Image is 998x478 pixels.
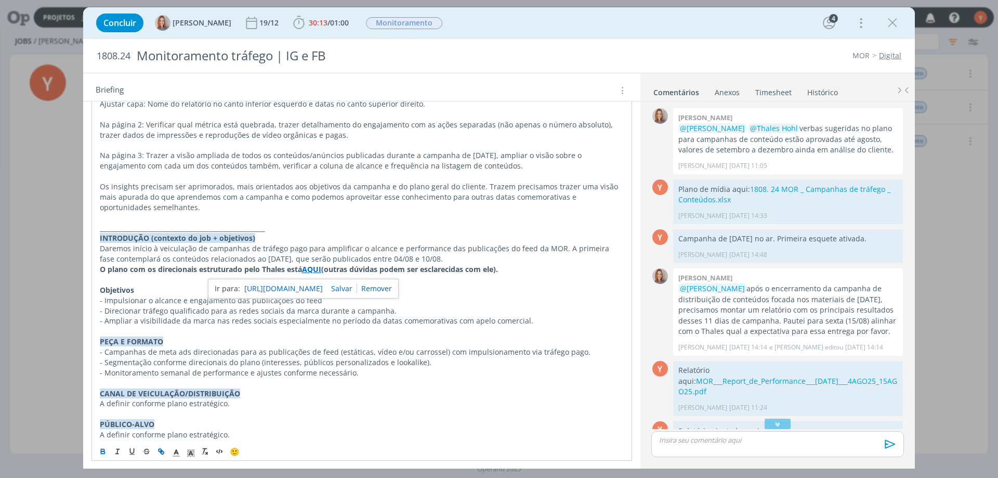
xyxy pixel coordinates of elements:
a: [URL][DOMAIN_NAME] [244,282,323,295]
strong: INTRODUÇÃO (contexto do job + objetivos) [100,233,255,243]
p: Campanha de [DATE] no ar. Primeira esquete ativada. [678,234,898,244]
span: [DATE] 14:33 [729,211,767,221]
strong: PEÇA E FORMATO [100,337,163,346]
span: Monitoramento [366,17,442,29]
button: 30:13/01:00 [291,15,351,31]
strong: Objetivos [100,285,134,295]
p: - Ampliar a visibilidade da marca nas redes sociais especialmente no período da datas comemorativ... [100,316,624,326]
span: @[PERSON_NAME] [680,283,745,293]
a: Timesheet [755,83,792,98]
a: AQUI [302,264,321,274]
div: Y [652,361,668,377]
p: Plano de mídia aqui: [678,184,898,205]
span: [DATE] 14:14 [845,343,883,352]
button: A[PERSON_NAME] [155,15,231,31]
a: MOR___Report_de_Performance___[DATE]___4AGO25_15AGO25.pdf [678,376,897,396]
span: / [327,18,330,28]
strong: CANAL DE VEICULAÇÃO/DISTRIBUIÇÃO [100,389,240,398]
button: 🙂 [227,445,242,458]
span: @Thales Hohl [750,123,798,133]
p: A definir conforme plano estratégico. [100,398,624,409]
span: Briefing [96,84,124,97]
div: Y [652,229,668,245]
p: - Direcionar tráfego qualificado para as redes sociais da marca durante a campanha. [100,306,624,316]
p: [PERSON_NAME] [678,161,727,171]
span: [DATE] 14:48 [729,250,767,260]
p: [PERSON_NAME] [678,250,727,260]
span: @[PERSON_NAME] [680,123,745,133]
p: Os insights precisam ser aprimorados, mais orientados aos objetivos da campanha e do plano geral ... [100,182,624,213]
span: e [PERSON_NAME] editou [769,343,843,352]
p: Relatório aqui: [678,365,898,397]
span: [DATE] 11:24 [729,403,767,412]
img: A [652,268,668,284]
button: Monitoramento [365,17,443,30]
span: [DATE] 14:14 [729,343,767,352]
a: Comentários [653,83,700,98]
p: [PERSON_NAME] [678,211,727,221]
span: Cor de Fundo [183,445,198,458]
div: 19/12 [259,19,281,27]
p: - Impulsionar o alcance e engajamento das publicações do feed [100,295,624,306]
img: A [155,15,170,31]
strong: _____________________________________________________ [100,223,265,233]
div: Anexos [715,87,740,98]
a: Histórico [807,83,838,98]
div: 4 [829,14,838,23]
p: Na página 2: Verificar qual métrica está quebrada, trazer detalhamento do engajamento com as açõe... [100,120,624,140]
span: [DATE] 11:05 [729,161,767,171]
p: após o encerramento da campanha de distribuição de conteúdos focada nos materiais de [DATE], prec... [678,283,898,337]
p: - Campanhas de meta ads direcionadas para as publicações de feed (estáticas, vídeo e/ou carrossel... [100,347,624,357]
p: verbas sugeridas no plano para campanhas de conteúdo estão aprovadas até agosto, valores de setem... [678,123,898,155]
span: Concluir [103,19,136,27]
span: 🙂 [230,446,240,457]
p: - Monitoramento semanal de performance e ajustes conforme necessário. [100,368,624,378]
div: Y [652,179,668,195]
img: A [652,108,668,124]
div: Y [652,421,668,437]
div: dialog [83,7,915,469]
span: 30:13 [309,18,327,28]
p: Ajustar capa: Nome do relatório no canto inferior esquerdo e datas no canto superior direito. [100,99,624,109]
p: - Segmentação conforme direcionais do plano (interesses, públicos personalizados e lookalike). [100,357,624,368]
div: Monitoramento tráfego | IG e FB [133,43,562,69]
p: [PERSON_NAME] [678,403,727,412]
p: [PERSON_NAME] [678,343,727,352]
span: Cor do Texto [169,445,183,458]
strong: (outras dúvidas podem ser esclarecidas com ele). [321,264,498,274]
b: [PERSON_NAME] [678,113,732,122]
p: A definir conforme plano estratégico. [100,430,624,440]
b: [PERSON_NAME] [678,273,732,282]
a: MOR [852,50,870,60]
p: Na página 3: Trazer a visão ampliada de todos os conteúdos/anúncios publicadas durante a campanha... [100,150,624,171]
button: Concluir [96,14,143,32]
button: 4 [821,15,837,31]
p: Daremos início à veiculação de campanhas de tráfego pago para amplificar o alcance e performance ... [100,243,624,264]
strong: O plano com os direcionais estruturado pelo Thales está [100,264,302,274]
strong: PÚBLICO-ALVO [100,419,154,429]
span: [PERSON_NAME] [173,19,231,27]
a: 1808. 24 MOR _ Campanhas de tráfego _ Conteúdos.xlsx [678,184,890,204]
span: 01:00 [330,18,349,28]
a: Digital [879,50,901,60]
span: 1808.24 [97,50,130,62]
p: Relatório ajustado aqui: [678,426,898,436]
